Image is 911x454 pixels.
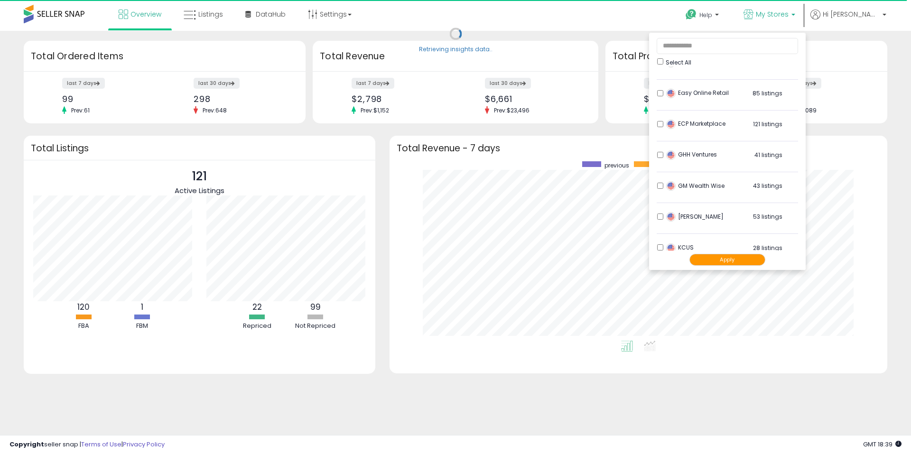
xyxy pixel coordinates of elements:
a: Hi [PERSON_NAME] [810,9,886,31]
span: [PERSON_NAME] [666,213,724,221]
img: usa.png [666,150,676,160]
span: 28 listings [753,244,782,252]
span: 41 listings [754,151,782,159]
img: usa.png [666,212,676,222]
span: Prev: $1,152 [356,106,394,114]
img: usa.png [666,243,676,253]
span: 121 listings [753,120,782,128]
span: Select All [666,58,691,66]
span: Listings [198,9,223,19]
b: 22 [252,301,262,313]
label: last 7 days [352,78,394,89]
span: My Stores [756,9,789,19]
b: 99 [310,301,321,313]
span: 53 listings [753,213,782,221]
span: GM Wealth Wise [666,182,725,190]
div: $6,661 [485,94,582,104]
div: $645 [775,94,871,104]
div: $2,798 [352,94,448,104]
b: 1 [141,301,143,313]
img: usa.png [666,89,676,98]
p: 121 [175,167,224,185]
span: Prev: 648 [198,106,232,114]
span: KCUS [666,243,694,251]
label: last 30 days [194,78,240,89]
img: usa.png [666,181,676,191]
div: Not Repriced [287,322,344,331]
b: 120 [77,301,90,313]
span: ECP Marketplace [666,120,725,128]
span: Easy Online Retail [666,89,729,97]
span: Prev: $95 [648,106,682,114]
span: DataHub [256,9,286,19]
div: FBA [55,322,112,331]
span: Hi [PERSON_NAME] [823,9,880,19]
span: Prev: 61 [66,106,94,114]
button: Apply [689,254,765,266]
div: 298 [194,94,289,104]
span: Prev: $23,496 [489,106,534,114]
h3: Total Revenue - 7 days [397,145,880,152]
span: GHH Ventures [666,150,717,158]
label: last 7 days [644,78,687,89]
h3: Total Ordered Items [31,50,298,63]
h3: Total Listings [31,145,368,152]
span: previous [604,161,629,169]
span: 43 listings [753,182,782,190]
label: last 30 days [485,78,531,89]
div: FBM [113,322,170,331]
span: Overview [130,9,161,19]
div: 99 [62,94,158,104]
span: Help [699,11,712,19]
div: Repriced [229,322,286,331]
h3: Total Profit [613,50,880,63]
label: last 7 days [62,78,105,89]
div: Retrieving insights data.. [419,46,493,54]
img: usa.png [666,120,676,129]
h3: Total Revenue [320,50,591,63]
span: 85 listings [753,89,782,97]
a: Help [678,1,728,31]
div: $278 [644,94,739,104]
i: Get Help [685,9,697,20]
span: Active Listings [175,185,224,195]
